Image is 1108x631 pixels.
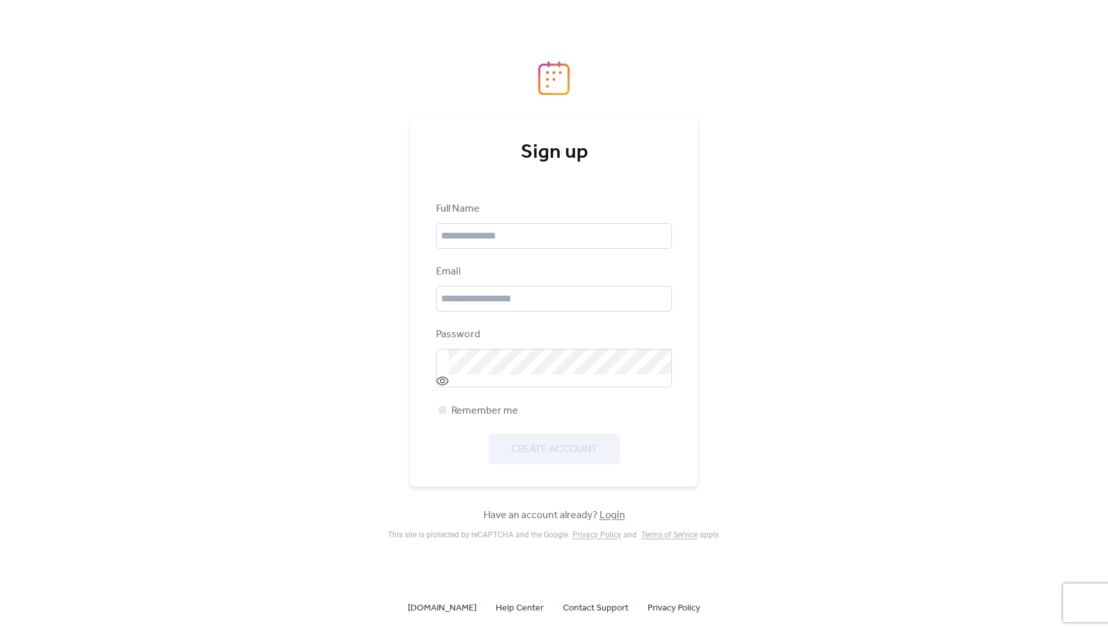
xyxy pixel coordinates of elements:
span: Privacy Policy [648,601,700,616]
div: This site is protected by reCAPTCHA and the Google and apply . [388,530,720,539]
div: Email [436,264,669,280]
span: [DOMAIN_NAME] [408,601,476,616]
a: Contact Support [563,600,628,616]
div: Full Name [436,201,669,217]
a: Terms of Service [641,530,698,539]
img: logo [538,61,570,96]
div: Password [436,327,669,342]
a: Privacy Policy [573,530,621,539]
a: Privacy Policy [648,600,700,616]
a: Login [600,505,625,525]
span: Have an account already? [483,508,625,523]
a: Help Center [496,600,544,616]
span: Remember me [451,403,518,419]
span: Contact Support [563,601,628,616]
div: Sign up [436,140,672,165]
a: [DOMAIN_NAME] [408,600,476,616]
span: Help Center [496,601,544,616]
